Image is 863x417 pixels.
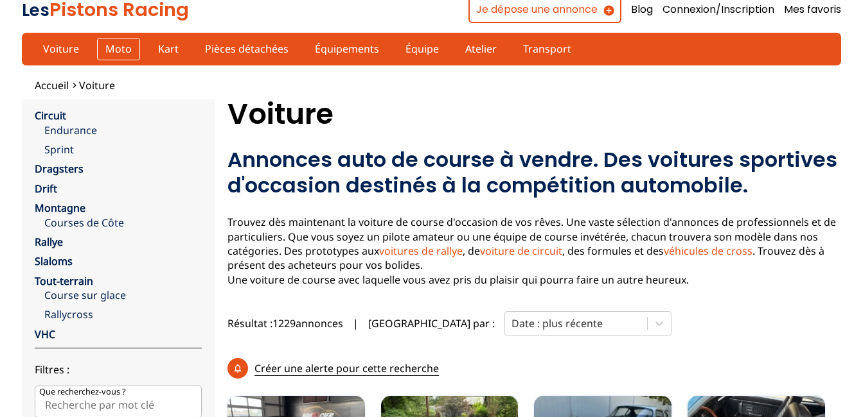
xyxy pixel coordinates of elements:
[307,38,387,60] a: Équipements
[35,162,84,176] a: Dragsters
[664,244,752,258] a: véhicules de cross
[515,38,580,60] a: Transport
[35,182,57,196] a: Drift
[35,274,93,288] a: Tout-terrain
[44,307,202,321] a: Rallycross
[227,215,842,287] p: Trouvez dès maintenant la voiture de course d'occasion de vos rêves. Une vaste sélection d'annonc...
[397,38,447,60] a: Équipe
[379,244,463,258] a: voitures de rallye
[39,386,126,398] p: Que recherchez-vous ?
[35,327,55,341] a: VHC
[197,38,297,60] a: Pièces détachées
[227,99,842,130] h1: Voiture
[44,123,202,137] a: Endurance
[35,362,202,377] p: Filtres :
[44,288,202,302] a: Course sur glace
[150,38,187,60] a: Kart
[480,244,562,258] a: voiture de circuit
[35,201,85,215] a: Montagne
[227,147,842,198] h2: Annonces auto de course à vendre. Des voitures sportives d'occasion destinés à la compétition aut...
[35,78,69,92] a: Accueil
[457,38,505,60] a: Atelier
[368,316,495,330] p: [GEOGRAPHIC_DATA] par :
[663,3,774,17] a: Connexion/Inscription
[784,3,841,17] a: Mes favoris
[97,38,140,60] a: Moto
[254,361,439,376] p: Créer une alerte pour cette recherche
[44,216,202,230] a: Courses de Côte
[35,108,66,123] a: Circuit
[631,3,653,17] a: Blog
[44,142,202,157] a: Sprint
[35,235,63,249] a: Rallye
[79,78,115,92] a: Voiture
[35,38,87,60] a: Voiture
[353,316,359,330] span: |
[227,316,343,330] span: Résultat : 1229 annonces
[35,254,73,268] a: Slaloms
